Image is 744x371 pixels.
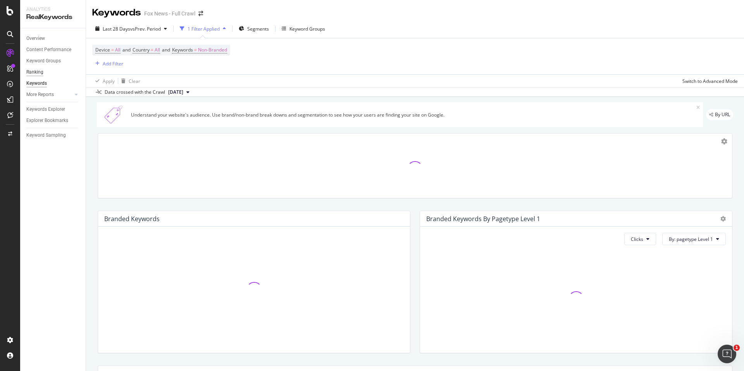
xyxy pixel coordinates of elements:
button: Switch to Advanced Mode [679,75,738,87]
iframe: Intercom live chat [718,345,736,363]
span: Device [95,46,110,53]
div: Keyword Sampling [26,131,66,139]
button: Clicks [624,233,656,245]
a: More Reports [26,91,72,99]
div: Overview [26,34,45,43]
span: = [194,46,197,53]
span: By URL [715,112,730,117]
span: = [111,46,114,53]
span: Segments [247,26,269,32]
div: Clear [129,78,140,84]
div: Content Performance [26,46,71,54]
span: and [122,46,131,53]
div: Explorer Bookmarks [26,117,68,125]
span: 2025 Sep. 4th [168,89,183,96]
div: Branded Keywords By pagetype Level 1 [426,215,540,223]
button: 1 Filter Applied [177,22,229,35]
div: Analytics [26,6,79,13]
span: All [155,45,160,55]
div: Add Filter [103,60,123,67]
a: Explorer Bookmarks [26,117,80,125]
span: Keywords [172,46,193,53]
button: Last 28 DaysvsPrev. Period [92,22,170,35]
div: Keyword Groups [26,57,61,65]
a: Keywords Explorer [26,105,80,113]
button: [DATE] [165,88,193,97]
span: Clicks [631,236,643,242]
a: Ranking [26,68,80,76]
span: Non-Branded [198,45,227,55]
div: RealKeywords [26,13,79,22]
a: Keywords [26,79,80,88]
div: legacy label [706,109,733,120]
span: Last 28 Days [103,26,130,32]
a: Keyword Groups [26,57,80,65]
div: Keywords [92,6,141,19]
div: Apply [103,78,115,84]
div: More Reports [26,91,54,99]
div: Branded Keywords [104,215,160,223]
div: Ranking [26,68,43,76]
div: Keywords Explorer [26,105,65,113]
span: Country [133,46,150,53]
a: Keyword Sampling [26,131,80,139]
button: Clear [118,75,140,87]
button: Segments [236,22,272,35]
div: Keywords [26,79,47,88]
span: By: pagetype Level 1 [669,236,713,242]
img: Xn5yXbTLC6GvtKIoinKAiP4Hm0QJ922KvQwAAAAASUVORK5CYII= [100,105,128,124]
div: Switch to Advanced Mode [682,78,738,84]
span: vs Prev. Period [130,26,161,32]
span: 1 [734,345,740,351]
div: 1 Filter Applied [188,26,220,32]
div: Fox News - Full Crawl [144,10,195,17]
button: Apply [92,75,115,87]
span: All [115,45,121,55]
button: Keyword Groups [279,22,328,35]
a: Overview [26,34,80,43]
div: Keyword Groups [289,26,325,32]
a: Content Performance [26,46,80,54]
div: arrow-right-arrow-left [198,11,203,16]
button: By: pagetype Level 1 [662,233,726,245]
div: Data crossed with the Crawl [105,89,165,96]
span: and [162,46,170,53]
button: Add Filter [92,59,123,68]
span: = [151,46,153,53]
div: Understand your website's audience. Use brand/non-brand break downs and segmentation to see how y... [131,112,696,118]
